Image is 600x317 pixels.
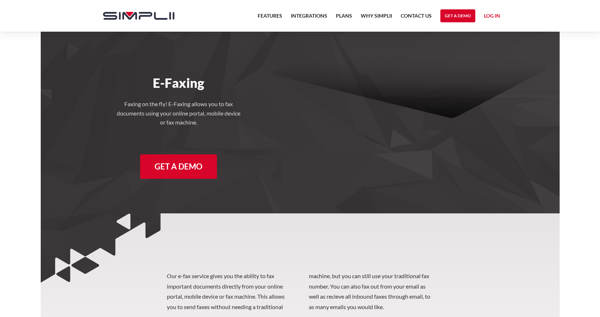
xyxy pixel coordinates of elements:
a: Get a Demo [140,154,217,179]
a: Get a Demo [440,9,475,22]
p: Our e-fax service gives you the ability to fax important documents directly from your online port... [167,271,434,312]
a: Plans [336,12,352,24]
a: Integrations [291,12,327,24]
h4: Faxing on the fly! E-Faxing allows you to fax documents using your online portal, mobile device o... [114,99,244,127]
a: Contact US [401,12,432,24]
a: Features [258,12,282,24]
a: Log in [484,12,500,22]
h1: E-Faxing [96,75,262,91]
a: Why Simplii [361,12,392,24]
img: Simplii [103,12,174,20]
